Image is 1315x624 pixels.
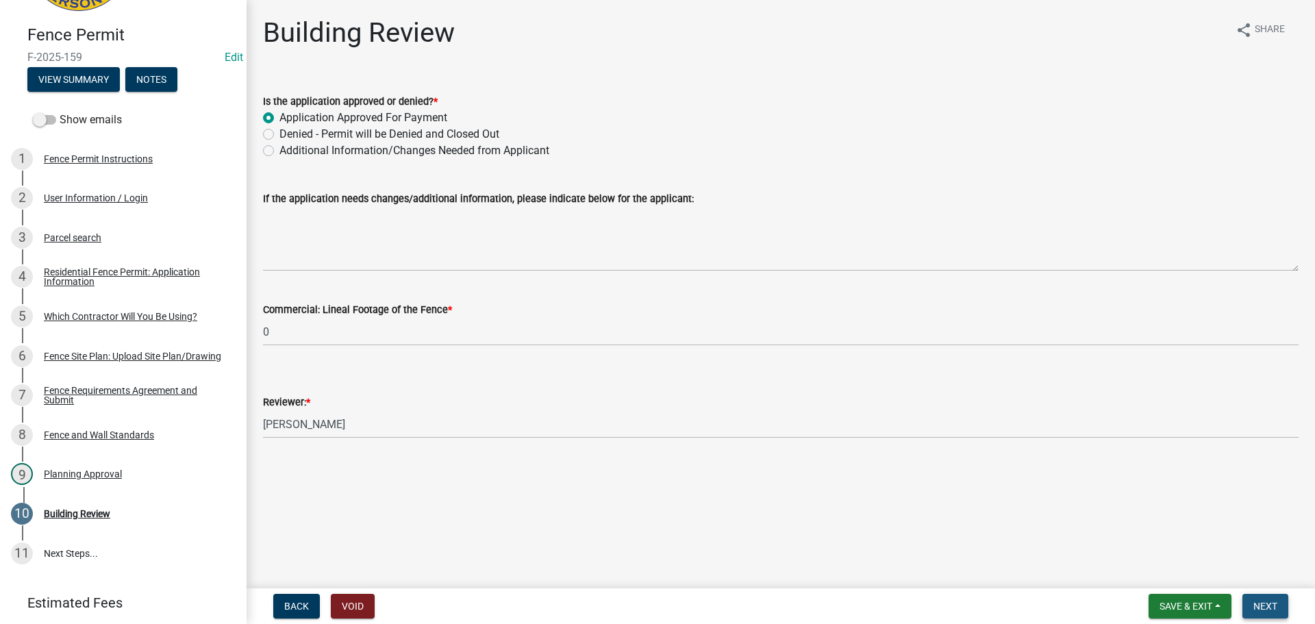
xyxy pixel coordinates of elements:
[27,25,236,45] h4: Fence Permit
[225,51,243,64] wm-modal-confirm: Edit Application Number
[11,589,225,616] a: Estimated Fees
[225,51,243,64] a: Edit
[44,430,154,440] div: Fence and Wall Standards
[279,110,447,126] label: Application Approved For Payment
[44,469,122,479] div: Planning Approval
[1225,16,1296,43] button: shareShare
[11,463,33,485] div: 9
[27,75,120,86] wm-modal-confirm: Summary
[44,193,148,203] div: User Information / Login
[125,75,177,86] wm-modal-confirm: Notes
[11,187,33,209] div: 2
[263,97,438,107] label: Is the application approved or denied?
[1236,22,1252,38] i: share
[125,67,177,92] button: Notes
[279,126,499,142] label: Denied - Permit will be Denied and Closed Out
[263,195,694,204] label: If the application needs changes/additional information, please indicate below for the applicant:
[1255,22,1285,38] span: Share
[44,154,153,164] div: Fence Permit Instructions
[263,305,452,315] label: Commercial: Lineal Footage of the Fence
[44,509,110,519] div: Building Review
[44,386,225,405] div: Fence Requirements Agreement and Submit
[1160,601,1212,612] span: Save & Exit
[11,345,33,367] div: 6
[11,148,33,170] div: 1
[44,267,225,286] div: Residential Fence Permit: Application Information
[11,424,33,446] div: 8
[273,594,320,619] button: Back
[11,542,33,564] div: 11
[11,266,33,288] div: 4
[11,503,33,525] div: 10
[11,384,33,406] div: 7
[284,601,309,612] span: Back
[1253,601,1277,612] span: Next
[279,142,549,159] label: Additional Information/Changes Needed from Applicant
[11,227,33,249] div: 3
[263,16,455,49] h1: Building Review
[263,398,310,408] label: Reviewer:
[27,67,120,92] button: View Summary
[11,305,33,327] div: 5
[44,312,197,321] div: Which Contractor Will You Be Using?
[331,594,375,619] button: Void
[44,233,101,242] div: Parcel search
[27,51,219,64] span: F-2025-159
[1149,594,1231,619] button: Save & Exit
[1242,594,1288,619] button: Next
[33,112,122,128] label: Show emails
[44,351,221,361] div: Fence Site Plan: Upload Site Plan/Drawing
